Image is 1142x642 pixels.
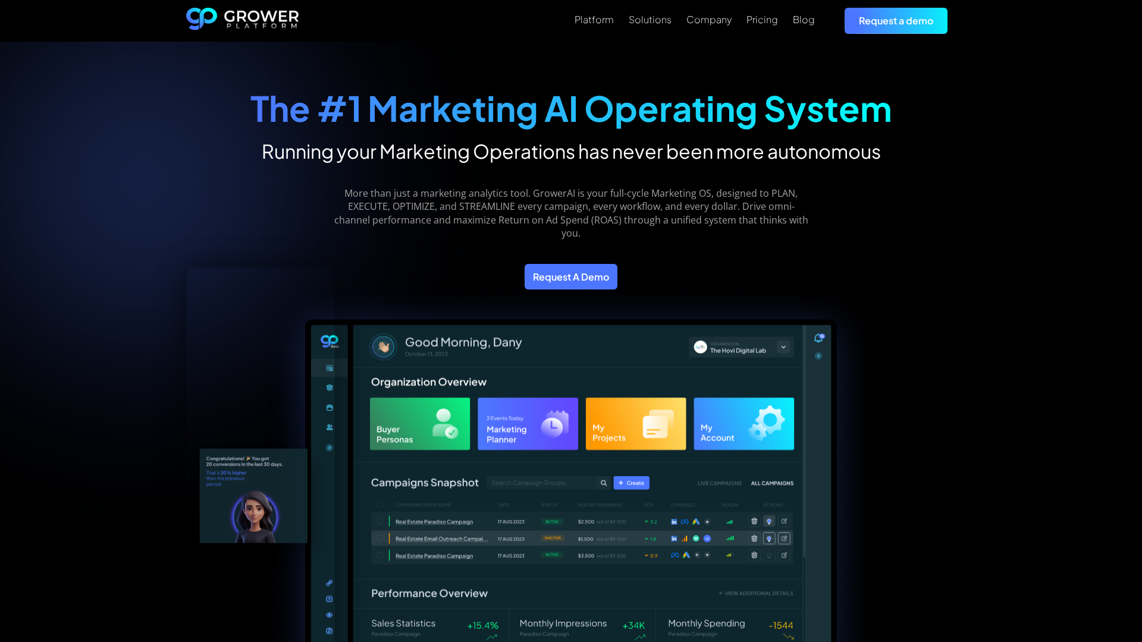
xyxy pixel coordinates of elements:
a: Request A Demo [525,264,617,289]
a: Company [686,12,732,27]
div: Company [686,14,732,25]
div: Blog [793,14,815,25]
a: Solutions [629,12,672,27]
strong: The #1 Marketing AI Operating System [250,86,892,130]
a: Blog [793,12,815,27]
p: More than just a marketing analytics tool. GrowerAI is your full-cycle Marketing OS, designed to ... [332,187,810,240]
h2: Running your Marketing Operations has never been more autonomous [250,139,892,163]
a: home [186,8,299,34]
a: Request a demo [845,8,948,33]
div: Platform [575,14,614,25]
a: Pricing [746,12,778,27]
a: Platform [575,12,614,27]
div: Solutions [629,14,672,25]
div: Pricing [746,14,778,25]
